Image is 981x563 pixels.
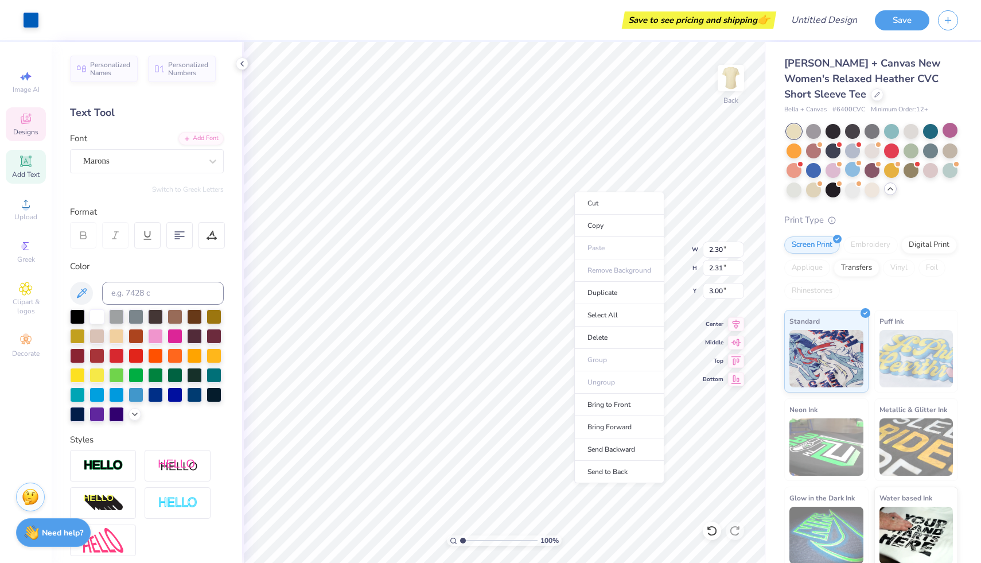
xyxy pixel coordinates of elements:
img: Stroke [83,459,123,472]
span: Decorate [12,349,40,358]
span: Top [703,357,723,365]
span: Glow in the Dark Ink [789,492,855,504]
input: Untitled Design [782,9,866,32]
img: Standard [789,330,863,387]
span: Personalized Names [90,61,131,77]
span: Middle [703,339,723,347]
input: e.g. 7428 c [102,282,224,305]
li: Send Backward [574,438,664,461]
div: Back [723,95,738,106]
div: Color [70,260,224,273]
span: Add Text [12,170,40,179]
div: Vinyl [883,259,915,277]
li: Bring to Front [574,394,664,416]
span: Clipart & logos [6,297,46,316]
span: Personalized Numbers [168,61,209,77]
li: Select All [574,304,664,327]
span: Metallic & Glitter Ink [879,403,947,416]
div: Format [70,205,225,219]
span: Center [703,320,723,328]
button: Save [875,10,929,30]
img: Metallic & Glitter Ink [879,418,953,476]
div: Save to see pricing and shipping [625,11,773,29]
img: Puff Ink [879,330,953,387]
img: Back [719,67,742,90]
div: Add Font [178,132,224,145]
img: Shadow [158,459,198,473]
img: Neon Ink [789,418,863,476]
span: Upload [14,212,37,222]
span: Greek [17,255,35,264]
li: Copy [574,215,664,237]
span: Standard [789,315,820,327]
div: Styles [70,433,224,446]
li: Send to Back [574,461,664,483]
div: Embroidery [843,236,898,254]
button: Switch to Greek Letters [152,185,224,194]
div: Screen Print [784,236,840,254]
span: Bottom [703,375,723,383]
span: 👉 [757,13,770,26]
li: Bring Forward [574,416,664,438]
li: Cut [574,192,664,215]
span: Bella + Canvas [784,105,827,115]
span: Water based Ink [879,492,932,504]
span: Designs [13,127,38,137]
div: Print Type [784,213,958,227]
span: Puff Ink [879,315,904,327]
div: Applique [784,259,830,277]
div: Digital Print [901,236,957,254]
li: Duplicate [574,282,664,304]
span: Neon Ink [789,403,817,416]
li: Delete [574,327,664,349]
span: Image AI [13,85,40,94]
span: Minimum Order: 12 + [871,105,928,115]
label: Font [70,132,87,145]
img: Free Distort [83,528,123,553]
div: Transfers [834,259,879,277]
img: 3d Illusion [83,494,123,512]
strong: Need help? [42,527,83,538]
div: Foil [918,259,945,277]
span: [PERSON_NAME] + Canvas New Women's Relaxed Heather CVC Short Sleeve Tee [784,56,940,101]
img: Negative Space [158,496,198,510]
span: 100 % [540,535,559,546]
div: Text Tool [70,105,224,121]
span: # 6400CVC [832,105,865,115]
div: Rhinestones [784,282,840,300]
